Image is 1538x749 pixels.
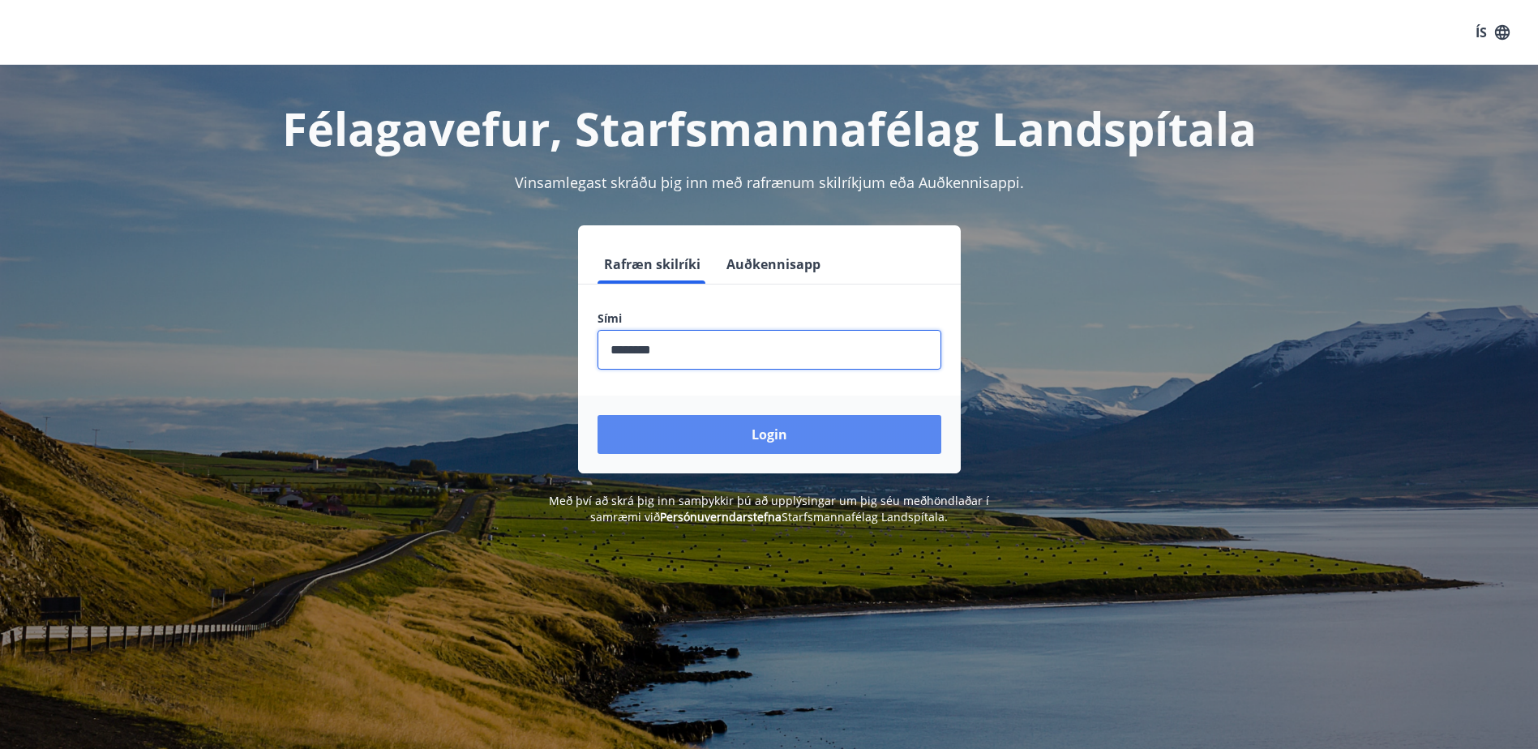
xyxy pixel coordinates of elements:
button: Login [598,415,941,454]
button: Auðkennisapp [720,245,827,284]
button: ÍS [1467,18,1519,47]
a: Persónuverndarstefna [660,509,782,524]
button: Rafræn skilríki [598,245,707,284]
span: Með því að skrá þig inn samþykkir þú að upplýsingar um þig séu meðhöndlaðar í samræmi við Starfsm... [549,493,989,524]
span: Vinsamlegast skráðu þig inn með rafrænum skilríkjum eða Auðkennisappi. [515,173,1024,192]
h1: Félagavefur, Starfsmannafélag Landspítala [205,97,1334,159]
label: Sími [598,310,941,327]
